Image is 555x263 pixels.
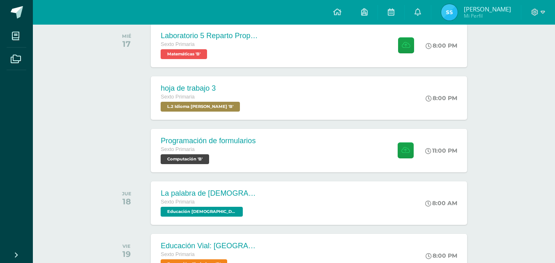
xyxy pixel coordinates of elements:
[464,5,511,13] span: [PERSON_NAME]
[161,41,195,47] span: Sexto Primaria
[161,189,259,198] div: La palabra de [DEMOGRAPHIC_DATA] es como un espejo
[161,102,240,112] span: L.2 Idioma Maya Kaqchikel 'B'
[122,243,131,249] div: VIE
[425,147,457,154] div: 11:00 PM
[161,49,207,59] span: Matemáticas 'B'
[161,154,209,164] span: Computación 'B'
[122,197,131,206] div: 18
[161,146,195,152] span: Sexto Primaria
[161,252,195,257] span: Sexto Primaria
[464,12,511,19] span: Mi Perfil
[426,42,457,49] div: 8:00 PM
[161,207,243,217] span: Educación Cristiana 'B'
[122,249,131,259] div: 19
[161,84,242,93] div: hoja de trabajo 3
[161,32,259,40] div: Laboratorio 5 Reparto Proporcional y regla de tres directa e indirecta.
[161,94,195,100] span: Sexto Primaria
[426,252,457,259] div: 8:00 PM
[425,199,457,207] div: 8:00 AM
[161,242,259,250] div: Educación Vial: [GEOGRAPHIC_DATA]
[161,199,195,205] span: Sexto Primaria
[426,94,457,102] div: 8:00 PM
[122,33,131,39] div: MIÉ
[122,39,131,49] div: 17
[441,4,458,21] img: f7d66352c67c8c7de37f5bd4605e0bb6.png
[122,191,131,197] div: JUE
[161,137,256,145] div: Programación de formularios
